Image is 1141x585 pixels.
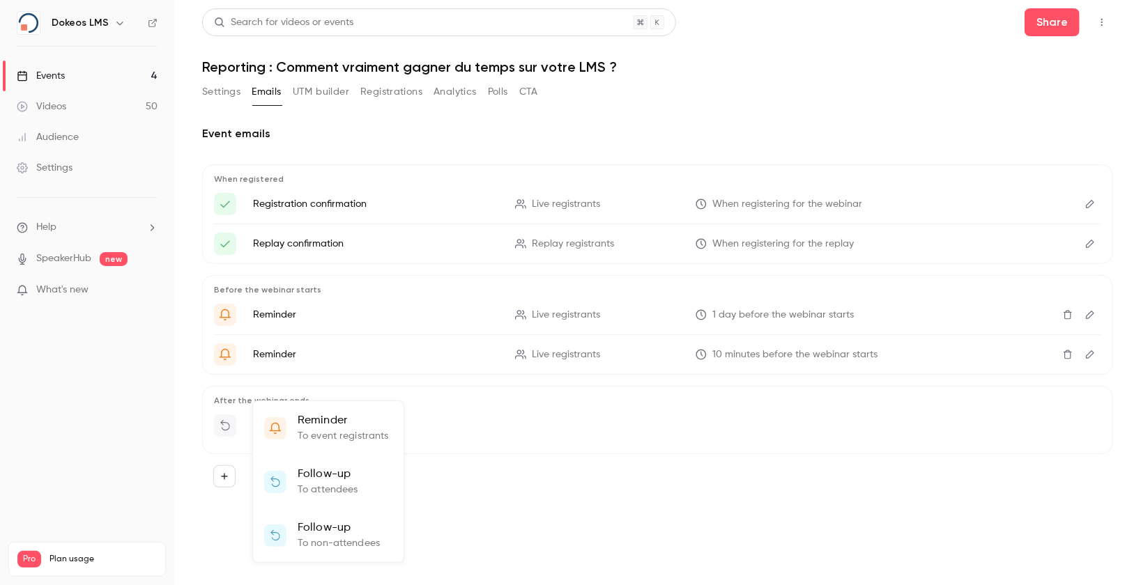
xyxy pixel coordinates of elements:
[298,520,380,536] p: Follow-up
[253,508,404,562] li: follow_up_no_show
[298,429,389,444] p: To event registrants
[298,483,358,497] p: To attendees
[253,455,404,508] li: follow_up_show
[298,536,380,551] p: To non-attendees
[253,401,404,455] li: reminder
[298,466,358,483] p: Follow-up
[298,412,389,429] p: Reminder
